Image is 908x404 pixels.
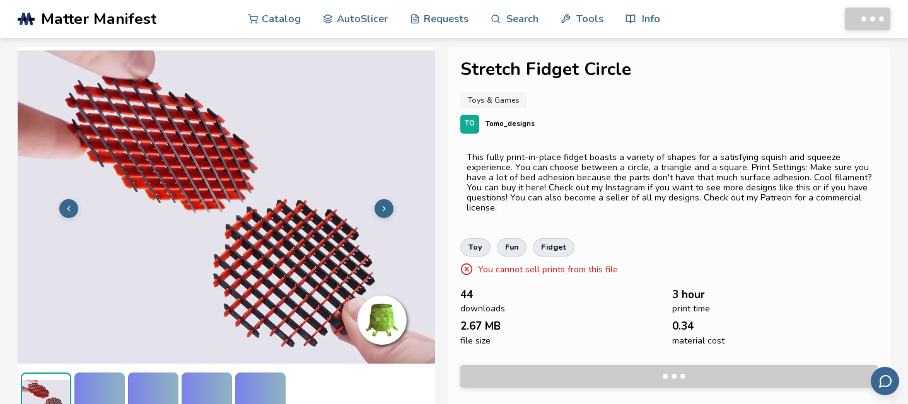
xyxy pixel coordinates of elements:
span: material cost [672,336,725,346]
span: 2.67 MB [460,320,501,332]
span: Matter Manifest [41,10,156,28]
a: toy [460,238,491,256]
a: fun [497,238,527,256]
span: print time [672,304,710,314]
p: You cannot sell prints from this file [478,263,618,276]
span: 3 hour [672,289,705,301]
div: This fully print-in-place fidget boasts a variety of shapes for a satisfying squish and squeeze e... [467,153,871,214]
h1: Stretch Fidget Circle [460,60,878,79]
a: fidget [533,238,574,256]
p: Tomo_designs [486,117,535,130]
span: file size [460,336,491,346]
span: downloads [460,304,505,314]
a: Toys & Games [460,92,527,108]
span: 44 [460,289,473,301]
button: Send feedback via email [871,367,899,395]
span: 0.34 [672,320,694,332]
span: TO [465,120,475,128]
